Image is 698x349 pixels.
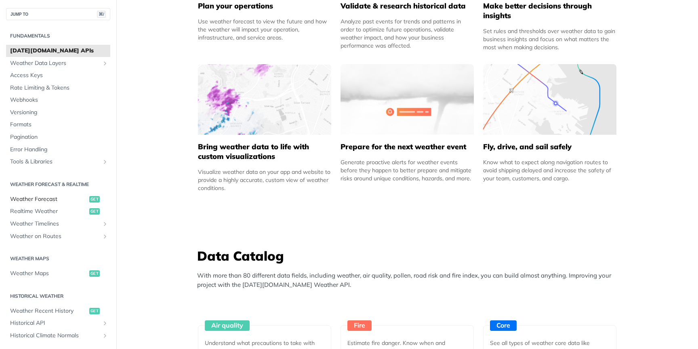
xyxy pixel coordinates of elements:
span: Weather Maps [10,270,87,278]
button: Show subpages for Weather Timelines [102,221,108,227]
a: Weather Data LayersShow subpages for Weather Data Layers [6,57,110,69]
div: Know what to expect along navigation routes to avoid shipping delayed and increase the safety of ... [483,158,616,182]
a: Weather Recent Historyget [6,305,110,317]
span: Historical API [10,319,100,327]
button: Show subpages for Historical API [102,320,108,326]
span: Access Keys [10,71,108,79]
h2: Fundamentals [6,32,110,40]
a: Weather TimelinesShow subpages for Weather Timelines [6,218,110,230]
span: get [89,208,100,215]
button: Show subpages for Weather on Routes [102,233,108,240]
span: get [89,270,100,277]
div: Generate proactive alerts for weather events before they happen to better prepare and mitigate ri... [341,158,474,182]
a: Error Handling [6,144,110,156]
div: Core [490,320,517,331]
h3: Data Catalog [197,247,621,265]
a: Weather Forecastget [6,193,110,205]
a: Rate Limiting & Tokens [6,82,110,94]
a: Versioning [6,107,110,119]
img: 4463876-group-4982x.svg [198,64,331,135]
span: Historical Climate Normals [10,332,100,340]
a: Realtime Weatherget [6,205,110,217]
h5: Bring weather data to life with custom visualizations [198,142,331,161]
span: get [89,308,100,314]
span: Tools & Libraries [10,158,100,166]
button: JUMP TO⌘/ [6,8,110,20]
a: Webhooks [6,94,110,106]
span: Formats [10,121,108,129]
span: [DATE][DOMAIN_NAME] APIs [10,47,108,55]
span: get [89,196,100,203]
span: Versioning [10,109,108,117]
button: Show subpages for Tools & Libraries [102,159,108,165]
h5: Plan your operations [198,1,331,11]
div: Use weather forecast to view the future and how the weather will impact your operation, infrastru... [198,17,331,42]
h5: Prepare for the next weather event [341,142,474,152]
a: Historical APIShow subpages for Historical API [6,317,110,329]
span: Realtime Weather [10,207,87,215]
h5: Make better decisions through insights [483,1,616,21]
button: Show subpages for Weather Data Layers [102,60,108,67]
div: Set rules and thresholds over weather data to gain business insights and focus on what matters th... [483,27,616,51]
a: Access Keys [6,69,110,82]
a: Weather on RoutesShow subpages for Weather on Routes [6,230,110,242]
h2: Weather Maps [6,255,110,262]
h5: Validate & research historical data [341,1,474,11]
a: Weather Mapsget [6,267,110,280]
button: Show subpages for Historical Climate Normals [102,332,108,339]
img: 2c0a313-group-496-12x.svg [341,64,474,135]
div: Fire [347,320,372,331]
span: Error Handling [10,146,108,154]
div: Analyze past events for trends and patterns in order to optimize future operations, validate weat... [341,17,474,50]
span: Weather Recent History [10,307,87,315]
span: Weather Timelines [10,220,100,228]
span: ⌘/ [97,11,106,18]
span: Rate Limiting & Tokens [10,84,108,92]
a: Historical Climate NormalsShow subpages for Historical Climate Normals [6,330,110,342]
span: Weather on Routes [10,232,100,240]
a: Pagination [6,131,110,143]
h5: Fly, drive, and sail safely [483,142,616,152]
p: With more than 80 different data fields, including weather, air quality, pollen, road risk and fi... [197,271,621,289]
span: Weather Forecast [10,195,87,203]
div: Air quality [205,320,250,331]
h2: Weather Forecast & realtime [6,181,110,188]
a: Formats [6,119,110,131]
span: Pagination [10,133,108,141]
h2: Historical Weather [6,293,110,300]
span: Webhooks [10,96,108,104]
div: Visualize weather data on your app and website to provide a highly accurate, custom view of weath... [198,168,331,192]
img: 994b3d6-mask-group-32x.svg [483,64,616,135]
a: Tools & LibrariesShow subpages for Tools & Libraries [6,156,110,168]
a: [DATE][DOMAIN_NAME] APIs [6,45,110,57]
span: Weather Data Layers [10,59,100,67]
